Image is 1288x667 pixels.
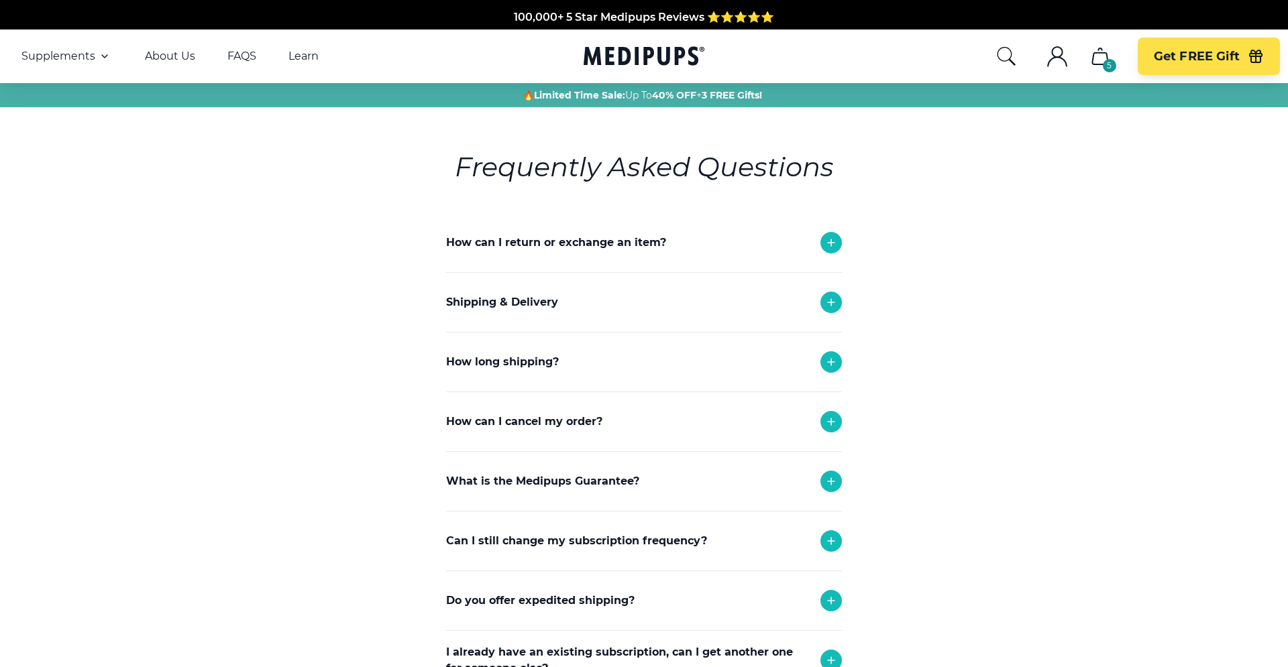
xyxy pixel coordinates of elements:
[1084,40,1116,72] button: cart
[1138,38,1280,75] button: Get FREE Gift
[421,27,867,40] span: Made In The [GEOGRAPHIC_DATA] from domestic & globally sourced ingredients
[446,511,842,597] div: If you received the wrong product or your product was damaged in transit, we will replace it with...
[446,294,558,310] p: Shipping & Delivery
[1041,40,1073,72] button: account
[21,48,113,64] button: Supplements
[446,593,635,609] p: Do you offer expedited shipping?
[1154,49,1240,64] span: Get FREE Gift
[446,473,639,489] p: What is the Medipups Guarantee?
[446,354,559,370] p: How long shipping?
[1103,59,1116,72] div: 5
[288,50,319,63] a: Learn
[21,50,95,63] span: Supplements
[514,11,774,23] span: 100,000+ 5 Star Medipups Reviews ⭐️⭐️⭐️⭐️⭐️
[523,88,762,102] span: 🔥 Up To +
[446,570,842,640] div: Yes you can. Simply reach out to support and we will adjust your monthly deliveries!
[446,414,602,430] p: How can I cancel my order?
[584,44,704,71] a: Medipups
[227,50,256,63] a: FAQS
[446,147,842,186] h6: Frequently Asked Questions
[145,50,195,63] a: About Us
[996,46,1017,67] button: search
[446,235,666,251] p: How can I return or exchange an item?
[446,533,707,549] p: Can I still change my subscription frequency?
[446,451,842,569] div: Any refund request and cancellation are subject to approval and turn around time is 24-48 hours. ...
[446,391,842,445] div: Each order takes 1-2 business days to be delivered.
